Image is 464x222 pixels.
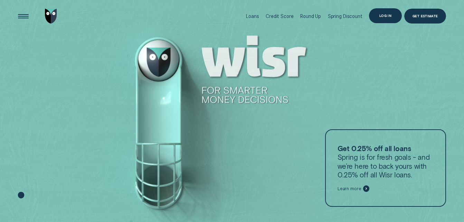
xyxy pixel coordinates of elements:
a: Get 0.25% off all loansSpring is for fresh goals - and we’re here to back yours with 0.25% off al... [325,129,446,207]
span: Learn more [338,186,361,192]
a: Get Estimate [404,9,446,23]
p: Spring is for fresh goals - and we’re here to back yours with 0.25% off all Wisr loans. [338,144,434,179]
button: Log in [369,8,401,23]
div: Log in [379,15,391,17]
div: Credit Score [266,13,293,19]
div: Loans [246,13,259,19]
button: Open Menu [16,9,30,23]
img: Wisr [45,9,57,23]
div: Round Up [300,13,321,19]
strong: Get 0.25% off all loans [338,144,411,152]
div: Spring Discount [328,13,362,19]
